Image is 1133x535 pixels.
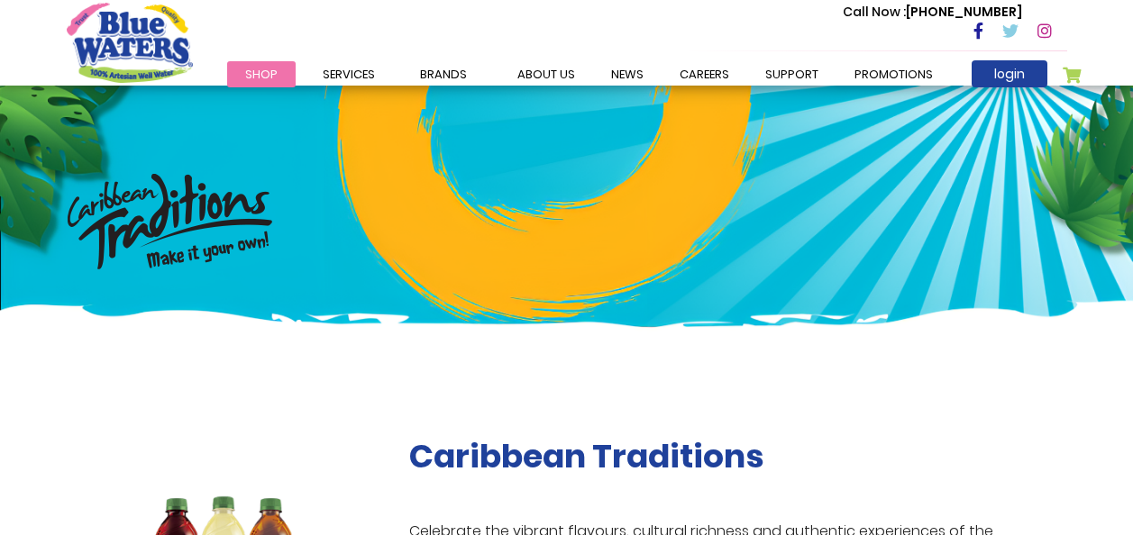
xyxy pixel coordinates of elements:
[972,60,1047,87] a: login
[245,66,278,83] span: Shop
[67,3,193,82] a: store logo
[843,3,1022,22] p: [PHONE_NUMBER]
[499,61,593,87] a: about us
[323,66,375,83] span: Services
[662,61,747,87] a: careers
[409,437,1067,476] h2: Caribbean Traditions
[747,61,836,87] a: support
[836,61,951,87] a: Promotions
[420,66,467,83] span: Brands
[843,3,906,21] span: Call Now :
[593,61,662,87] a: News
